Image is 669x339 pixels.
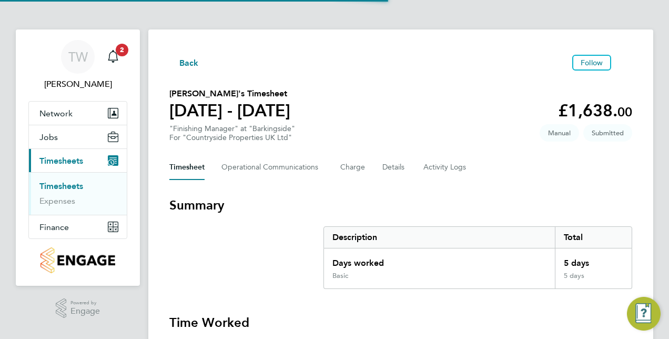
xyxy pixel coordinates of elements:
[558,101,632,121] app-decimal: £1,638.
[169,87,290,100] h2: [PERSON_NAME]'s Timesheet
[169,155,205,180] button: Timesheet
[39,181,83,191] a: Timesheets
[28,78,127,91] span: Tony Wickham
[29,149,127,172] button: Timesheets
[615,60,632,65] button: Timesheets Menu
[39,108,73,118] span: Network
[169,314,632,331] h3: Time Worked
[29,172,127,215] div: Timesheets
[39,196,75,206] a: Expenses
[28,247,127,273] a: Go to home page
[324,227,555,248] div: Description
[29,102,127,125] button: Network
[29,215,127,238] button: Finance
[169,56,199,69] button: Back
[583,124,632,142] span: This timesheet is Submitted.
[68,50,88,64] span: TW
[179,57,199,69] span: Back
[221,155,323,180] button: Operational Communications
[323,226,632,289] div: Summary
[70,298,100,307] span: Powered by
[324,248,555,272] div: Days worked
[39,156,83,166] span: Timesheets
[340,155,366,180] button: Charge
[28,40,127,91] a: TW[PERSON_NAME]
[332,272,348,280] div: Basic
[555,272,632,288] div: 5 days
[56,298,100,318] a: Powered byEngage
[423,155,468,180] button: Activity Logs
[169,133,295,142] div: For "Countryside Properties UK Ltd"
[581,58,603,67] span: Follow
[572,55,611,71] button: Follow
[116,44,128,56] span: 2
[39,222,69,232] span: Finance
[627,297,661,331] button: Engage Resource Center
[555,248,632,272] div: 5 days
[169,124,295,142] div: "Finishing Manager" at "Barkingside"
[103,40,124,74] a: 2
[29,125,127,148] button: Jobs
[540,124,579,142] span: This timesheet was manually created.
[70,307,100,316] span: Engage
[169,197,632,214] h3: Summary
[40,247,115,273] img: countryside-properties-logo-retina.png
[555,227,632,248] div: Total
[617,104,632,119] span: 00
[16,29,140,286] nav: Main navigation
[382,155,407,180] button: Details
[39,132,58,142] span: Jobs
[169,100,290,121] h1: [DATE] - [DATE]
